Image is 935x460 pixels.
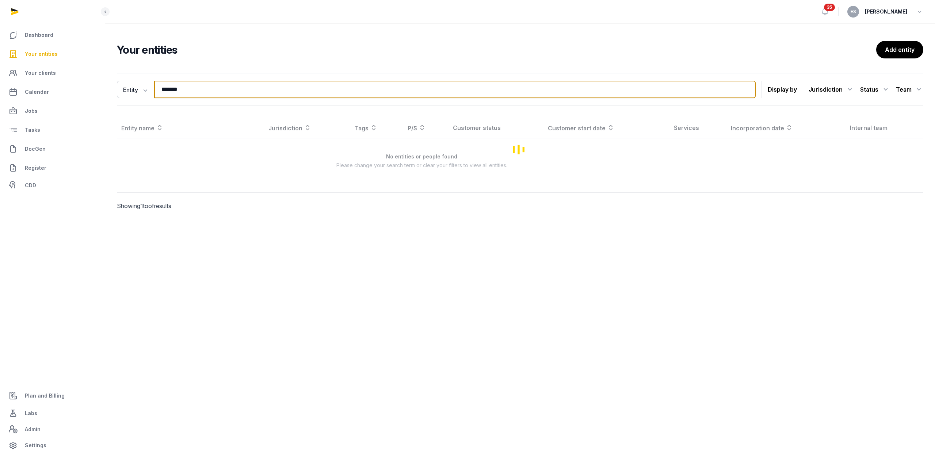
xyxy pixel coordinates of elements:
[847,6,859,18] button: ES
[6,83,99,101] a: Calendar
[6,45,99,63] a: Your entities
[6,102,99,120] a: Jobs
[25,441,46,450] span: Settings
[25,126,40,134] span: Tasks
[25,107,38,115] span: Jobs
[6,159,99,177] a: Register
[860,84,890,95] div: Status
[809,84,854,95] div: Jurisdiction
[865,7,907,16] span: [PERSON_NAME]
[25,391,65,400] span: Plan and Billing
[6,26,99,44] a: Dashboard
[25,69,56,77] span: Your clients
[140,202,143,210] span: 1
[6,437,99,454] a: Settings
[6,64,99,82] a: Your clients
[117,193,310,219] p: Showing to of results
[117,43,876,56] h2: Your entities
[25,164,46,172] span: Register
[6,140,99,158] a: DocGen
[117,81,154,98] button: Entity
[25,31,53,39] span: Dashboard
[768,84,797,95] p: Display by
[896,84,923,95] div: Team
[6,405,99,422] a: Labs
[117,118,923,181] div: Loading
[25,50,58,58] span: Your entities
[25,88,49,96] span: Calendar
[6,178,99,193] a: CDD
[25,409,37,418] span: Labs
[876,41,923,58] a: Add entity
[25,145,46,153] span: DocGen
[824,4,835,11] span: 35
[25,181,36,190] span: CDD
[6,121,99,139] a: Tasks
[6,422,99,437] a: Admin
[6,387,99,405] a: Plan and Billing
[25,425,41,434] span: Admin
[851,9,856,14] span: ES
